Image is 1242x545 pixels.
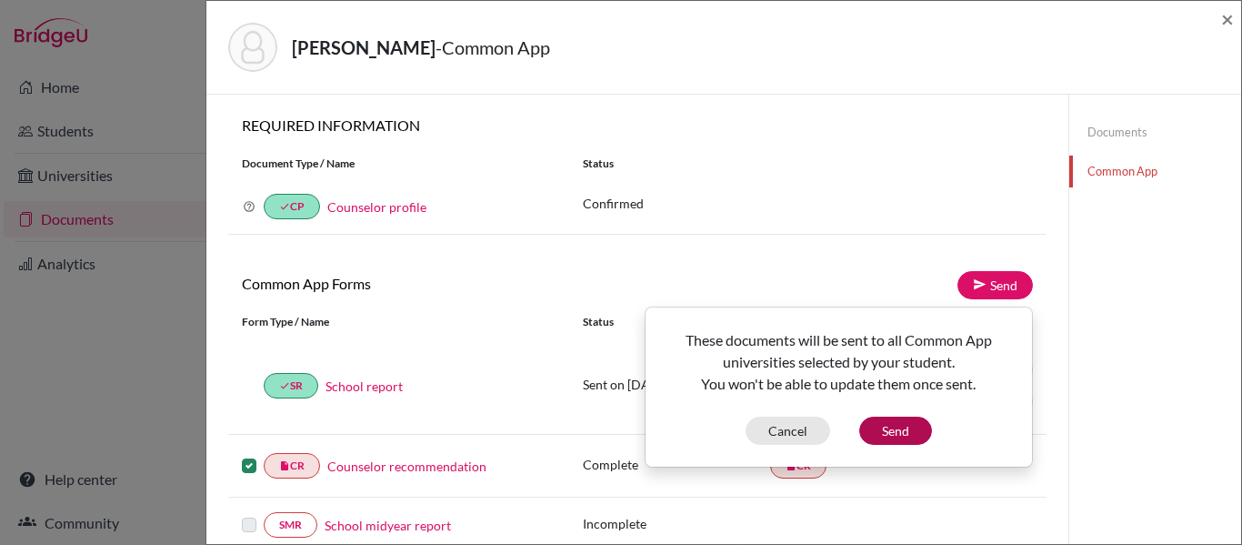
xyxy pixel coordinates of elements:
div: Document Type / Name [228,156,569,172]
h6: Common App Forms [228,275,637,292]
strong: [PERSON_NAME] [292,36,436,58]
a: SMR [264,512,317,538]
a: School midyear report [325,516,451,535]
a: Counselor profile [327,199,426,215]
p: Complete [583,455,770,474]
a: Documents [1069,116,1241,148]
a: insert_drive_fileCR [264,453,320,479]
a: School report [326,377,403,396]
div: Status [569,156,1047,172]
div: Status [583,314,770,330]
p: These documents will be sent to all Common App universities selected by your student. You won't b... [660,329,1017,395]
button: Close [1221,8,1234,30]
div: Form Type / Name [228,314,569,330]
a: Counselor recommendation [327,457,486,476]
p: Sent on [DATE] [583,375,770,394]
a: doneCP [264,194,320,219]
div: Send [645,307,1033,468]
span: × [1221,5,1234,32]
i: done [279,201,290,212]
span: - Common App [436,36,550,58]
button: Send [859,417,932,445]
p: Incomplete [583,514,770,533]
button: Cancel [746,417,830,445]
p: Confirmed [583,194,1033,213]
a: Common App [1069,156,1241,187]
h6: REQUIRED INFORMATION [228,116,1047,134]
a: Send [957,271,1033,299]
i: done [279,380,290,391]
i: insert_drive_file [279,460,290,471]
a: doneSR [264,373,318,399]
